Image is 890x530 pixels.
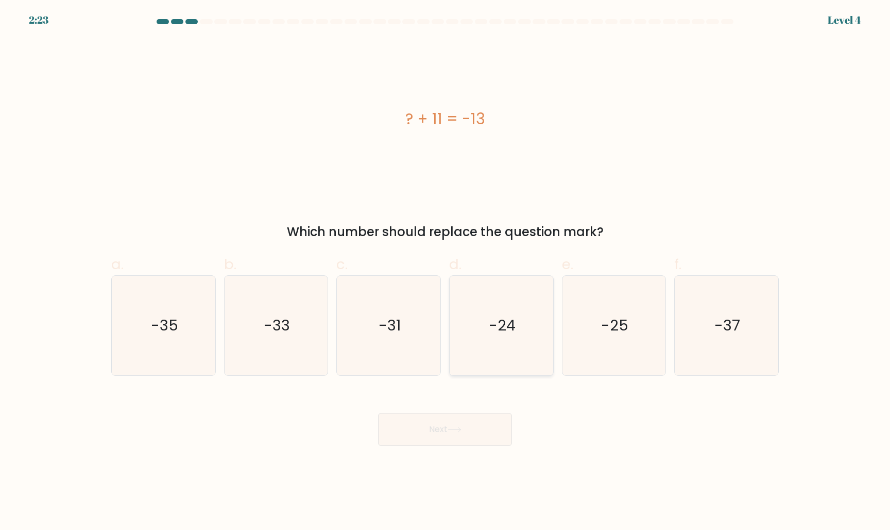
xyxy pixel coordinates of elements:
span: d. [449,254,461,274]
text: -37 [715,315,741,336]
text: -25 [601,315,628,336]
text: -35 [151,315,178,336]
span: a. [111,254,124,274]
div: 2:23 [29,12,48,28]
text: -31 [379,315,401,336]
span: e. [562,254,573,274]
div: Which number should replace the question mark? [117,223,773,241]
div: ? + 11 = -13 [111,107,779,130]
span: f. [674,254,681,274]
button: Next [378,413,512,446]
span: b. [224,254,236,274]
text: -24 [489,315,516,336]
text: -33 [264,315,290,336]
span: c. [336,254,348,274]
div: Level 4 [828,12,861,28]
